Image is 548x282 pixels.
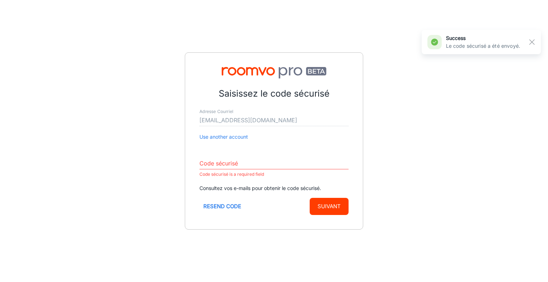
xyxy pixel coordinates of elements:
[199,87,349,101] p: Saisissez le code sécurisé
[199,109,233,115] label: Adresse Courriel
[310,198,349,215] button: Suivant
[199,158,349,169] input: Enter secure code
[446,42,521,50] p: Le code sécurisé a été envoyé.
[199,198,245,215] button: Resend code
[199,115,349,126] input: myname@example.com
[199,67,349,78] img: Roomvo PRO Beta
[199,170,349,179] p: Code sécurisé is a required field
[199,133,248,141] button: Use another account
[199,184,349,192] p: Consultez vos e-mails pour obtenir le code sécurisé.
[446,34,521,42] h6: success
